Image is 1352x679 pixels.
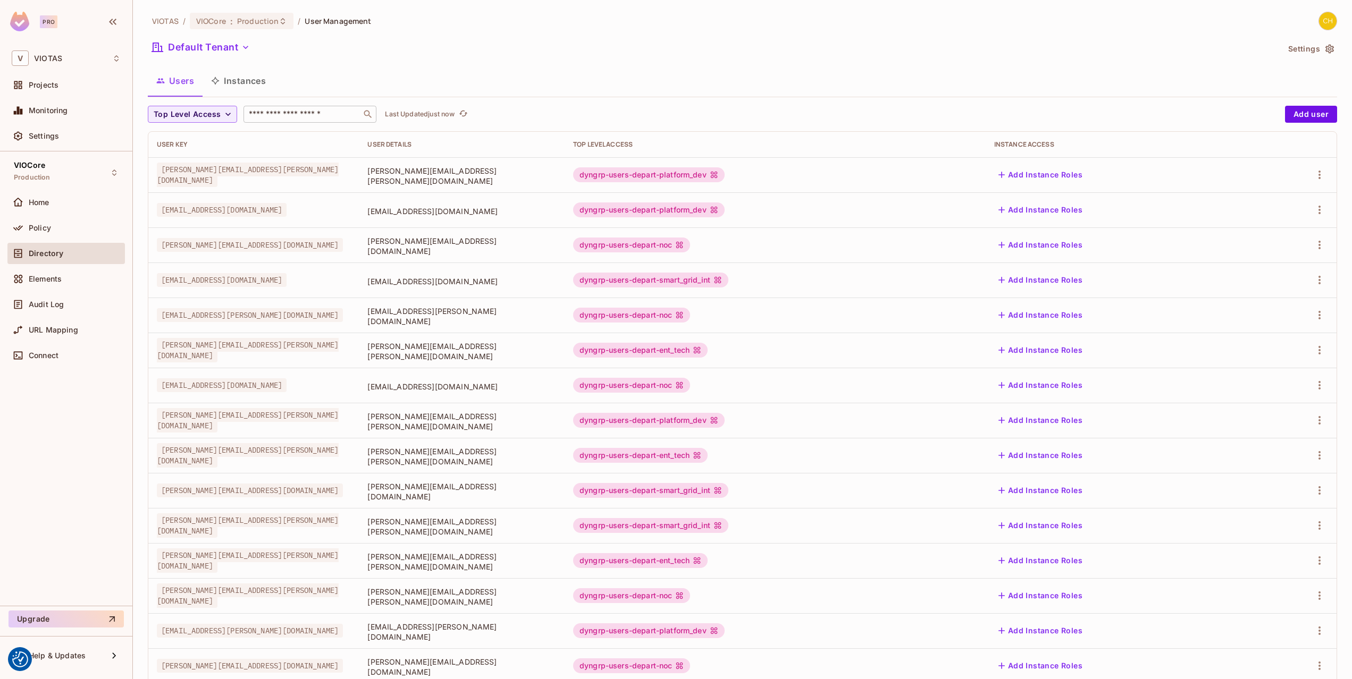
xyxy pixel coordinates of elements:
[196,16,226,26] span: VIOCore
[12,651,28,667] button: Consent Preferences
[457,108,469,121] button: refresh
[148,39,254,56] button: Default Tenant
[9,610,124,627] button: Upgrade
[148,67,203,94] button: Users
[29,249,63,258] span: Directory
[573,343,708,358] div: dyngrp-users-depart-ent_tech
[994,412,1087,429] button: Add Instance Roles
[1284,40,1337,57] button: Settings
[994,657,1087,674] button: Add Instance Roles
[994,587,1087,604] button: Add Instance Roles
[29,651,86,660] span: Help & Updates
[367,446,556,466] span: [PERSON_NAME][EMAIL_ADDRESS][PERSON_NAME][DOMAIN_NAME]
[367,411,556,431] span: [PERSON_NAME][EMAIL_ADDRESS][PERSON_NAME][DOMAIN_NAME]
[573,518,728,533] div: dyngrp-users-depart-smart_grid_int
[157,273,287,287] span: [EMAIL_ADDRESS][DOMAIN_NAME]
[157,483,343,497] span: [PERSON_NAME][EMAIL_ADDRESS][DOMAIN_NAME]
[994,552,1087,569] button: Add Instance Roles
[148,106,237,123] button: Top Level Access
[573,448,708,463] div: dyngrp-users-depart-ent_tech
[994,447,1087,464] button: Add Instance Roles
[14,173,51,182] span: Production
[29,300,64,309] span: Audit Log
[203,67,274,94] button: Instances
[367,516,556,537] span: [PERSON_NAME][EMAIL_ADDRESS][PERSON_NAME][DOMAIN_NAME]
[994,517,1087,534] button: Add Instance Roles
[367,341,556,361] span: [PERSON_NAME][EMAIL_ADDRESS][PERSON_NAME][DOMAIN_NAME]
[367,206,556,216] span: [EMAIL_ADDRESS][DOMAIN_NAME]
[994,140,1245,149] div: Instance Access
[29,81,58,89] span: Projects
[573,140,977,149] div: Top Level Access
[385,110,455,118] p: Last Updated just now
[12,50,29,66] span: V
[994,201,1087,218] button: Add Instance Roles
[12,651,28,667] img: Revisit consent button
[154,108,221,121] span: Top Level Access
[157,378,287,392] span: [EMAIL_ADDRESS][DOMAIN_NAME]
[157,163,339,187] span: [PERSON_NAME][EMAIL_ADDRESS][PERSON_NAME][DOMAIN_NAME]
[237,16,279,26] span: Production
[367,381,556,392] span: [EMAIL_ADDRESS][DOMAIN_NAME]
[367,276,556,286] span: [EMAIL_ADDRESS][DOMAIN_NAME]
[573,413,725,428] div: dyngrp-users-depart-platform_dev
[10,12,29,31] img: SReyMgAAAABJRU5ErkJggg==
[573,273,728,287] div: dyngrp-users-depart-smart_grid_int
[157,408,339,432] span: [PERSON_NAME][EMAIL_ADDRESS][PERSON_NAME][DOMAIN_NAME]
[157,308,343,322] span: [EMAIL_ADDRESS][PERSON_NAME][DOMAIN_NAME]
[14,161,45,169] span: VIOCore
[573,378,690,393] div: dyngrp-users-depart-noc
[573,553,708,568] div: dyngrp-users-depart-ent_tech
[152,16,179,26] span: the active workspace
[157,583,339,608] span: [PERSON_NAME][EMAIL_ADDRESS][PERSON_NAME][DOMAIN_NAME]
[29,132,59,140] span: Settings
[29,224,51,232] span: Policy
[994,482,1087,499] button: Add Instance Roles
[994,307,1087,324] button: Add Instance Roles
[40,15,57,28] div: Pro
[157,659,343,673] span: [PERSON_NAME][EMAIL_ADDRESS][DOMAIN_NAME]
[573,202,725,217] div: dyngrp-users-depart-platform_dev
[230,17,233,26] span: :
[994,271,1087,288] button: Add Instance Roles
[455,108,469,121] span: Click to refresh data
[305,16,371,26] span: User Management
[157,203,287,217] span: [EMAIL_ADDRESS][DOMAIN_NAME]
[29,275,62,283] span: Elements
[367,657,556,677] span: [PERSON_NAME][EMAIL_ADDRESS][DOMAIN_NAME]
[367,587,556,607] span: [PERSON_NAME][EMAIL_ADDRESS][PERSON_NAME][DOMAIN_NAME]
[157,513,339,538] span: [PERSON_NAME][EMAIL_ADDRESS][PERSON_NAME][DOMAIN_NAME]
[994,342,1087,359] button: Add Instance Roles
[573,588,690,603] div: dyngrp-users-depart-noc
[157,238,343,252] span: [PERSON_NAME][EMAIL_ADDRESS][DOMAIN_NAME]
[157,548,339,573] span: [PERSON_NAME][EMAIL_ADDRESS][PERSON_NAME][DOMAIN_NAME]
[29,351,58,360] span: Connect
[157,140,350,149] div: User Key
[1319,12,1337,30] img: christie.molloy@viotas.com
[157,338,339,362] span: [PERSON_NAME][EMAIL_ADDRESS][PERSON_NAME][DOMAIN_NAME]
[157,443,339,468] span: [PERSON_NAME][EMAIL_ADDRESS][PERSON_NAME][DOMAIN_NAME]
[573,167,725,182] div: dyngrp-users-depart-platform_dev
[994,377,1087,394] button: Add Instance Roles
[367,622,556,642] span: [EMAIL_ADDRESS][PERSON_NAME][DOMAIN_NAME]
[367,306,556,326] span: [EMAIL_ADDRESS][PERSON_NAME][DOMAIN_NAME]
[573,483,728,498] div: dyngrp-users-depart-smart_grid_int
[459,109,468,120] span: refresh
[367,140,556,149] div: User Details
[994,236,1087,253] button: Add Instance Roles
[29,198,49,207] span: Home
[367,481,556,502] span: [PERSON_NAME][EMAIL_ADDRESS][DOMAIN_NAME]
[573,237,690,252] div: dyngrp-users-depart-noc
[573,623,725,638] div: dyngrp-users-depart-platform_dev
[29,326,78,334] span: URL Mapping
[1285,106,1337,123] button: Add user
[573,308,690,322] div: dyngrp-users-depart-noc
[29,106,68,115] span: Monitoring
[367,551,556,572] span: [PERSON_NAME][EMAIL_ADDRESS][PERSON_NAME][DOMAIN_NAME]
[298,16,300,26] li: /
[994,166,1087,183] button: Add Instance Roles
[183,16,186,26] li: /
[994,622,1087,639] button: Add Instance Roles
[157,624,343,638] span: [EMAIL_ADDRESS][PERSON_NAME][DOMAIN_NAME]
[367,166,556,186] span: [PERSON_NAME][EMAIL_ADDRESS][PERSON_NAME][DOMAIN_NAME]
